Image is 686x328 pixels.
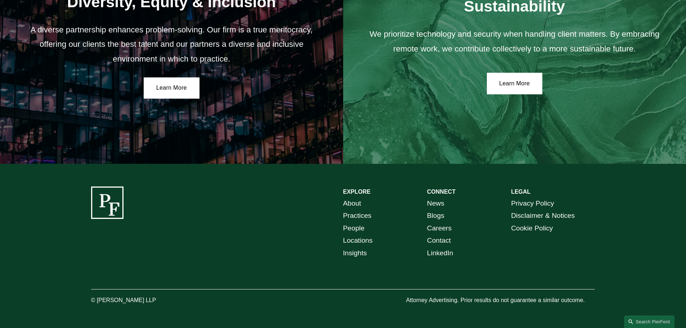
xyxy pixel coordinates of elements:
a: People [343,222,365,235]
p: A diverse partnership enhances problem-solving. Our firm is a true meritocracy, offering our clie... [21,23,322,66]
a: LinkedIn [427,247,453,260]
a: Learn More [144,77,199,99]
a: Learn More [487,73,543,94]
strong: EXPLORE [343,189,371,195]
a: Locations [343,234,373,247]
a: Careers [427,222,452,235]
a: Practices [343,210,372,222]
a: Search this site [624,315,674,328]
p: © [PERSON_NAME] LLP [91,295,196,306]
a: Contact [427,234,451,247]
a: Privacy Policy [511,197,554,210]
a: Cookie Policy [511,222,553,235]
strong: LEGAL [511,189,530,195]
a: Disclaimer & Notices [511,210,575,222]
p: Attorney Advertising. Prior results do not guarantee a similar outcome. [406,295,595,306]
a: News [427,197,444,210]
a: About [343,197,361,210]
a: Insights [343,247,367,260]
strong: CONNECT [427,189,456,195]
a: Blogs [427,210,444,222]
p: We prioritize technology and security when handling client matters. By embracing remote work, we ... [364,27,665,56]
